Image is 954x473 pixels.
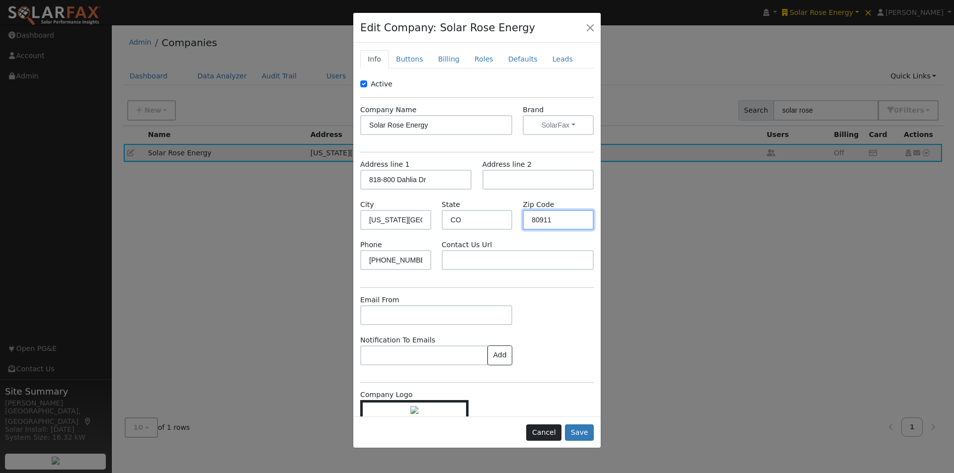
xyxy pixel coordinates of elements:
[526,424,561,441] button: Cancel
[360,200,374,210] label: City
[360,105,416,115] label: Company Name
[360,240,382,250] label: Phone
[442,240,492,250] label: Contact Us Url
[545,50,580,68] a: Leads
[523,200,554,210] label: Zip Code
[360,159,409,170] label: Address line 1
[523,115,594,135] button: SolarFax
[360,335,435,345] label: Notification To Emails
[360,390,412,400] label: Company Logo
[501,50,545,68] a: Defaults
[410,406,418,414] img: retrieve
[442,200,460,210] label: State
[360,295,399,305] label: Email From
[360,20,535,36] h4: Edit Company: Solar Rose Energy
[360,50,389,68] a: Info
[467,50,501,68] a: Roles
[487,345,512,365] button: Add
[389,50,431,68] a: Buttons
[482,159,532,170] label: Address line 2
[431,50,467,68] a: Billing
[565,424,594,441] button: Save
[360,80,367,87] input: Active
[523,105,544,115] label: Brand
[371,79,393,89] label: Active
